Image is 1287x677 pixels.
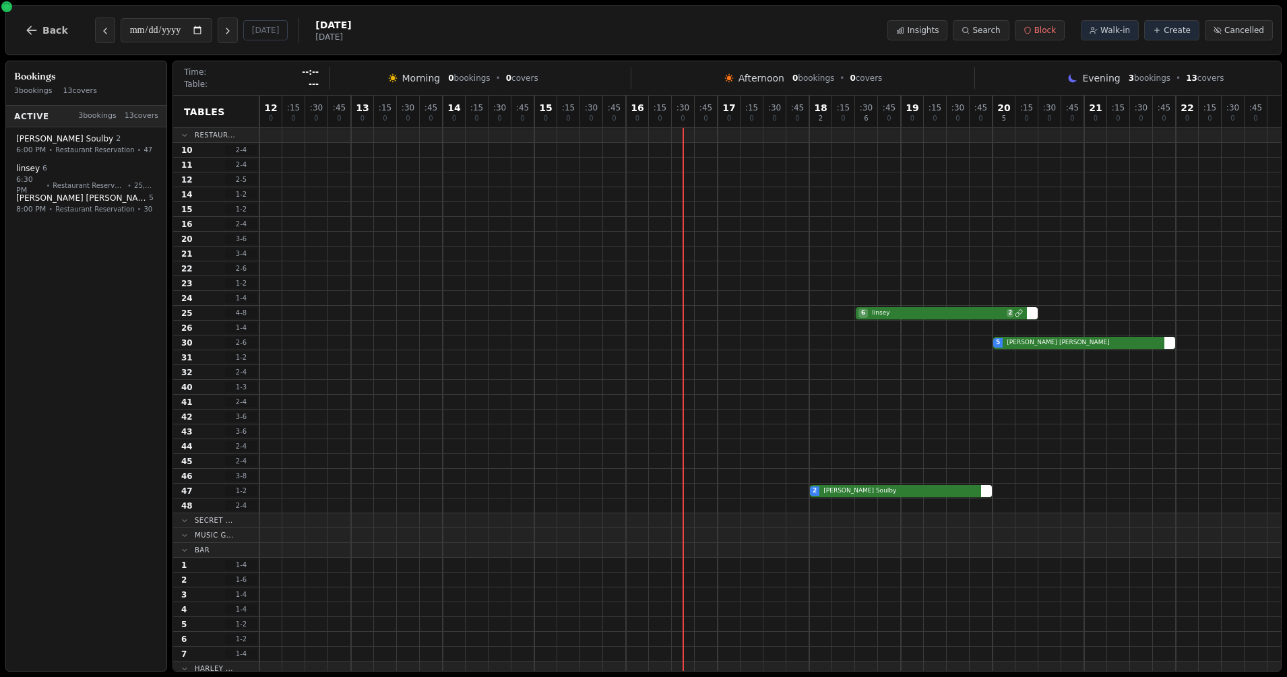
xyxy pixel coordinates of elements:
span: 3 - 6 [225,426,257,437]
span: 13 [1186,73,1197,83]
button: Next day [218,18,238,43]
span: 1 - 2 [225,634,257,644]
span: 13 [356,103,369,112]
span: linsey [16,163,40,174]
span: 1 - 4 [225,323,257,333]
span: 1 - 4 [225,560,257,570]
span: 10 [181,145,193,156]
span: : 15 [1020,104,1033,112]
span: : 30 [402,104,414,112]
span: 42 [181,412,193,422]
span: : 30 [1135,104,1148,112]
span: 0 [1185,115,1189,122]
span: 13 covers [125,110,158,122]
span: 8:00 PM [16,203,46,215]
span: 0 [887,115,891,122]
span: 2 [1007,309,1013,317]
span: 13 covers [63,86,97,97]
span: 5 [149,193,154,204]
span: [PERSON_NAME] [PERSON_NAME] [16,193,146,203]
button: Create [1144,20,1199,40]
span: 0 [850,73,855,83]
span: : 45 [1066,104,1079,112]
span: • [137,204,142,214]
span: 2 - 5 [225,174,257,185]
span: • [49,145,53,155]
span: 7 [181,649,187,659]
span: 0 [1024,115,1028,122]
span: 20 [997,103,1010,112]
span: 43 [181,426,193,437]
span: 0 [978,115,982,122]
span: linsey [869,309,1005,318]
span: Create [1164,25,1191,36]
span: 25 [181,308,193,319]
span: 2 - 4 [225,441,257,451]
span: 2 [813,486,817,496]
span: 0 [337,115,341,122]
span: 32 [181,367,193,378]
button: Walk-in [1081,20,1139,40]
span: 1 - 2 [225,619,257,629]
button: [PERSON_NAME] [PERSON_NAME]58:00 PM•Restaurant Reservation•30 [9,188,164,220]
span: 2 - 6 [225,263,257,273]
span: • [137,145,142,155]
span: 46 [181,471,193,482]
span: 20 [181,234,193,245]
span: Music G... [195,530,234,540]
span: [PERSON_NAME] Soulby [821,486,977,496]
span: 2 - 4 [225,501,257,511]
span: : 30 [493,104,506,112]
span: 31 [181,352,193,363]
span: 15 [181,204,193,215]
span: 21 [181,249,193,259]
span: 0 [658,115,662,122]
span: 15 [539,103,552,112]
span: 0 [448,73,453,83]
span: 0 [406,115,410,122]
span: : 30 [310,104,323,112]
span: : 15 [654,104,666,112]
span: 3 - 6 [225,412,257,422]
span: 25, 63 [134,180,154,190]
span: 12 [264,103,277,112]
span: : 15 [929,104,941,112]
span: 0 [1253,115,1257,122]
button: linsey 66:30 PM•Restaurant Reservation•25, 63 [9,158,164,201]
span: Cancelled [1224,25,1264,36]
span: 6 [858,309,868,318]
span: Afternoon [739,71,784,85]
span: Tables [184,105,225,119]
span: --- [309,79,319,90]
span: • [46,180,50,190]
span: 0 [955,115,960,122]
span: 0 [703,115,708,122]
span: : 15 [1203,104,1216,112]
span: covers [850,73,882,84]
span: Table: [184,79,208,90]
span: 40 [181,382,193,393]
span: : 15 [1112,104,1125,112]
span: Back [42,26,68,35]
span: Active [14,110,49,121]
span: 17 [722,103,735,112]
span: 2 [116,133,121,145]
span: 0 [314,115,318,122]
span: 1 - 2 [225,278,257,288]
span: : 45 [1249,104,1262,112]
span: 3 - 4 [225,249,257,259]
span: 0 [520,115,524,122]
span: 0 [566,115,570,122]
span: 24 [181,293,193,304]
button: Insights [887,20,947,40]
span: 0 [612,115,616,122]
button: [DATE] [243,20,288,40]
span: 0 [589,115,593,122]
span: 0 [727,115,731,122]
span: 0 [1116,115,1120,122]
span: Walk-in [1100,25,1130,36]
span: Restaur... [195,130,235,140]
span: : 30 [1043,104,1056,112]
span: Restaurant Reservation [53,180,125,190]
button: Back [14,14,79,46]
